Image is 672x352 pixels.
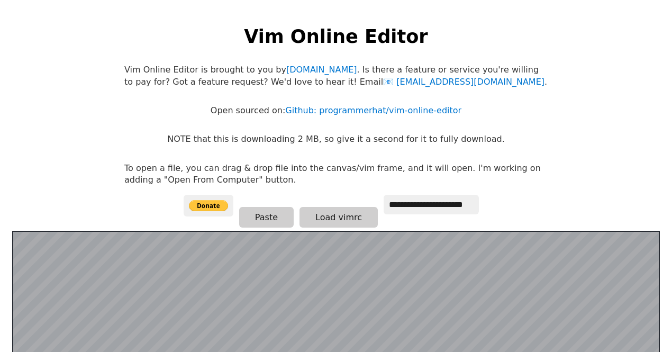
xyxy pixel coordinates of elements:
button: Load vimrc [299,207,378,228]
h1: Vim Online Editor [244,23,428,49]
a: [DOMAIN_NAME] [286,65,357,75]
p: To open a file, you can drag & drop file into the canvas/vim frame, and it will open. I'm working... [124,163,548,186]
button: Paste [239,207,294,228]
p: Open sourced on: [211,105,461,116]
a: Github: programmerhat/vim-online-editor [285,105,461,115]
a: [EMAIL_ADDRESS][DOMAIN_NAME] [383,77,544,87]
p: NOTE that this is downloading 2 MB, so give it a second for it to fully download. [167,133,504,145]
p: Vim Online Editor is brought to you by . Is there a feature or service you're willing to pay for?... [124,64,548,88]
